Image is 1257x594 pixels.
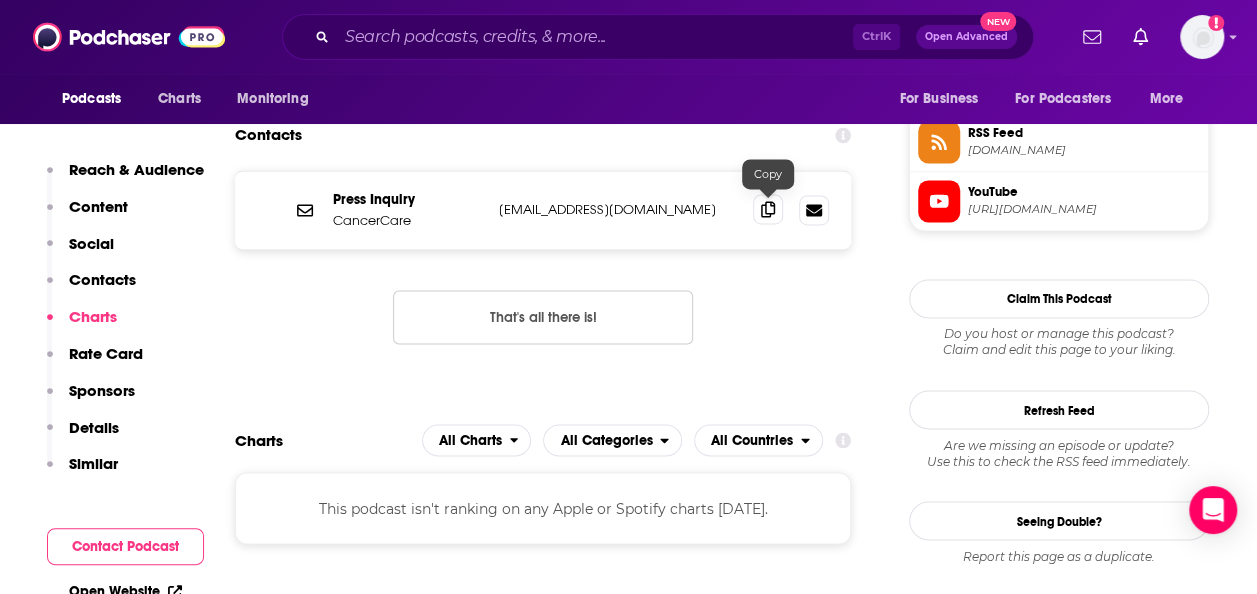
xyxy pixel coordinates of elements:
p: Rate Card [69,344,143,363]
span: Ctrl K [853,24,900,50]
div: Claim and edit this page to your liking. [909,326,1209,358]
button: Open AdvancedNew [916,25,1017,49]
div: Copy [742,159,794,189]
span: New [980,12,1016,31]
p: Contacts [69,270,136,289]
a: Show notifications dropdown [1125,20,1156,54]
div: Open Intercom Messenger [1189,486,1237,534]
button: Refresh Feed [909,390,1209,429]
span: YouTube [968,183,1200,201]
p: Press Inquiry [333,191,483,208]
button: open menu [1002,80,1140,118]
a: Seeing Double? [909,501,1209,540]
svg: Add a profile image [1208,15,1224,31]
span: Charts [158,85,201,113]
button: Charts [47,307,117,344]
p: Reach & Audience [69,160,204,179]
h2: Countries [694,424,823,456]
span: For Business [899,85,978,113]
button: Show profile menu [1180,15,1224,59]
div: Report this page as a duplicate. [909,548,1209,564]
p: Similar [69,454,118,473]
h2: Categories [543,424,682,456]
input: Search podcasts, credits, & more... [337,21,853,53]
img: Podchaser - Follow, Share and Rate Podcasts [33,18,225,56]
button: open menu [223,80,334,118]
span: More [1150,85,1184,113]
button: open menu [885,80,1003,118]
a: YouTube[URL][DOMAIN_NAME] [918,180,1200,222]
button: open menu [422,424,532,456]
span: Monitoring [237,85,308,113]
button: Details [47,418,119,455]
p: Sponsors [69,381,135,400]
button: Similar [47,454,118,491]
button: Sponsors [47,381,135,418]
p: Details [69,418,119,437]
span: Open Advanced [925,32,1008,42]
button: Contact Podcast [47,528,204,565]
button: open menu [694,424,823,456]
button: open menu [543,424,682,456]
h2: Charts [235,430,283,449]
p: Social [69,234,114,253]
span: For Podcasters [1015,85,1111,113]
div: Are we missing an episode or update? Use this to check the RSS feed immediately. [909,437,1209,469]
a: RSS Feed[DOMAIN_NAME] [918,121,1200,163]
p: Content [69,197,128,216]
span: Logged in as HavasAlexa [1180,15,1224,59]
span: https://www.youtube.com/@cancercareinc [968,202,1200,217]
h2: Contacts [235,116,302,154]
span: Podcasts [62,85,121,113]
button: Claim This Podcast [909,279,1209,318]
span: RSS Feed [968,124,1200,142]
img: User Profile [1180,15,1224,59]
span: All Categories [560,433,652,447]
button: open menu [1136,80,1209,118]
button: Rate Card [47,344,143,381]
button: Contacts [47,270,136,307]
p: [EMAIL_ADDRESS][DOMAIN_NAME] [499,201,737,218]
button: Reach & Audience [47,160,204,197]
span: All Charts [439,433,502,447]
span: Do you host or manage this podcast? [909,326,1209,342]
span: All Countries [711,433,793,447]
a: Charts [145,80,213,118]
a: Show notifications dropdown [1075,20,1109,54]
div: This podcast isn't ranking on any Apple or Spotify charts [DATE]. [235,472,851,544]
span: anchor.fm [968,143,1200,158]
button: Social [47,234,114,271]
p: Charts [69,307,117,326]
button: Nothing here. [393,290,693,344]
button: open menu [48,80,147,118]
div: Search podcasts, credits, & more... [282,14,1034,60]
button: Content [47,197,128,234]
h2: Platforms [422,424,532,456]
p: CancerCare [333,212,483,229]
